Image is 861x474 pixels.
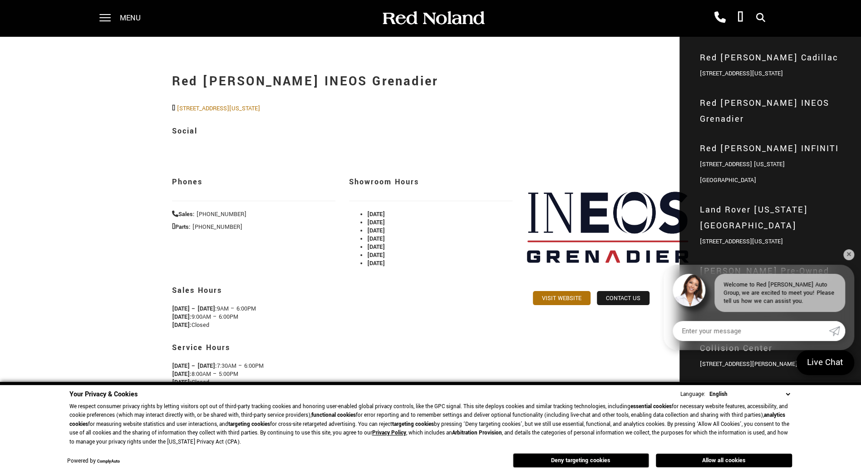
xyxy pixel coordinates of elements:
strong: [DATE] [367,243,385,251]
span: Red [PERSON_NAME] Cadillac [700,50,841,66]
a: [STREET_ADDRESS][US_STATE] [700,237,783,246]
strong: [DATE]: [172,378,192,386]
span: Red [PERSON_NAME] INEOS Grenadier [700,95,841,127]
span: Your Privacy & Cookies [69,390,138,399]
a: [STREET_ADDRESS][US_STATE] [177,104,260,113]
strong: [DATE] [367,210,385,218]
strong: [DATE] [367,235,385,243]
a: Contact Us [597,291,649,305]
strong: functional cookies [311,411,356,419]
a: [STREET_ADDRESS][US_STATE] [700,69,783,78]
button: Allow all cookies [656,454,792,467]
a: Visit Website [533,291,590,305]
strong: targeting cookies [228,420,270,428]
a: [STREET_ADDRESS][PERSON_NAME][US_STATE] [700,360,828,368]
strong: analytics cookies [69,411,785,428]
a: [STREET_ADDRESS] [US_STATE][GEOGRAPHIC_DATA] [700,160,785,184]
h3: Sales Hours [172,281,512,300]
select: Language Select [707,390,792,399]
p: 7:30AM – 6:00PM 8:00AM – 5:00PM Closed [172,362,512,386]
img: Agent profile photo [673,274,705,306]
strong: [DATE] [367,259,385,267]
h3: Showroom Hours [349,173,512,192]
strong: targeting cookies [392,420,434,428]
a: Submit [829,321,845,341]
strong: Sales: [172,210,195,218]
strong: Arbitration Provision [452,429,502,437]
h3: Phones [172,173,335,192]
p: 9AM – 6:00PM 9:00AM – 6:00PM Closed [172,305,512,329]
div: Welcome to Red [PERSON_NAME] Auto Group, we are excited to meet you! Please tell us how we can as... [714,274,845,312]
strong: Parts: [172,223,191,231]
div: Powered by [67,459,120,464]
h3: Social [172,122,689,141]
strong: [DATE]: [172,370,192,378]
h1: Red [PERSON_NAME] INEOS Grenadier [172,64,689,100]
span: [PERSON_NAME] Pre-Owned Center [700,263,841,295]
input: Enter your message [673,321,829,341]
span: [PHONE_NUMBER] [192,223,242,231]
a: Privacy Policy [372,429,406,437]
strong: [DATE]: [172,321,192,329]
strong: [DATE] – [DATE]: [172,305,217,313]
a: Live Chat [796,350,854,375]
strong: [DATE] – [DATE]: [172,362,217,370]
span: Land Rover [US_STATE][GEOGRAPHIC_DATA] [700,202,841,234]
strong: [DATE] [367,227,385,235]
button: Deny targeting cookies [513,453,649,468]
img: Red Noland INEOS Grenadier [526,163,689,291]
p: We respect consumer privacy rights by letting visitors opt out of third-party tracking cookies an... [69,402,792,447]
strong: [DATE] [367,218,385,227]
strong: essential cookies [630,403,672,410]
span: [PHONE_NUMBER] [197,210,246,218]
div: Language: [680,391,705,397]
strong: [DATE]: [172,313,192,321]
span: Red [PERSON_NAME] INFINITI [700,141,841,157]
span: Live Chat [802,356,848,369]
img: Red Noland Auto Group [381,10,485,26]
strong: [DATE] [367,251,385,259]
a: ComplyAuto [97,459,120,464]
h3: Service Hours [172,338,512,357]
